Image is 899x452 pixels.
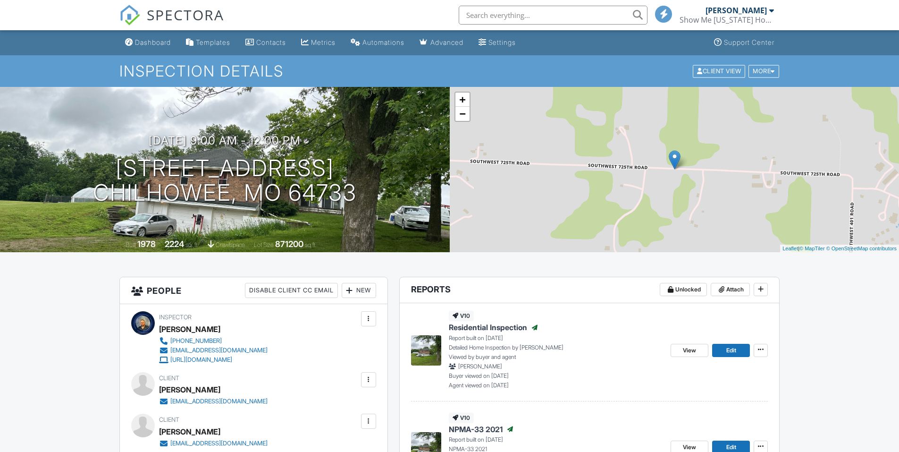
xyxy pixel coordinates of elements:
div: 2224 [165,239,184,249]
div: Dashboard [135,38,171,46]
span: sq.ft. [305,241,317,248]
div: Contacts [256,38,286,46]
div: [EMAIL_ADDRESS][DOMAIN_NAME] [170,398,268,405]
a: Settings [475,34,520,51]
div: Support Center [724,38,774,46]
span: crawlspace [216,241,245,248]
span: Client [159,375,179,382]
div: [PERSON_NAME] [159,425,220,439]
div: New [342,283,376,298]
a: © OpenStreetMap contributors [826,246,897,251]
span: sq. ft. [185,241,199,248]
div: 1978 [137,239,156,249]
div: | [780,245,899,253]
h3: People [120,277,387,304]
div: [PERSON_NAME] [159,322,220,336]
h3: [DATE] 9:00 am - 12:00 pm [149,134,301,147]
img: The Best Home Inspection Software - Spectora [119,5,140,26]
div: [PHONE_NUMBER] [170,337,222,345]
div: Automations [362,38,404,46]
a: Advanced [416,34,467,51]
div: [PERSON_NAME] [706,6,767,15]
div: Templates [196,38,230,46]
a: Leaflet [782,246,798,251]
div: Advanced [430,38,463,46]
div: Settings [488,38,516,46]
div: Disable Client CC Email [245,283,338,298]
div: Metrics [311,38,336,46]
h1: Inspection Details [119,63,780,79]
a: Zoom in [455,93,470,107]
a: SPECTORA [119,13,224,33]
div: [PERSON_NAME] [159,383,220,397]
a: [EMAIL_ADDRESS][DOMAIN_NAME] [159,439,268,448]
a: [EMAIL_ADDRESS][DOMAIN_NAME] [159,346,268,355]
span: Lot Size [254,241,274,248]
span: Inspector [159,314,192,321]
a: Client View [692,67,748,74]
span: Built [126,241,136,248]
div: 871200 [275,239,303,249]
div: [EMAIL_ADDRESS][DOMAIN_NAME] [170,440,268,447]
a: Dashboard [121,34,175,51]
a: [EMAIL_ADDRESS][DOMAIN_NAME] [159,397,268,406]
a: © MapTiler [799,246,825,251]
a: Contacts [242,34,290,51]
div: Client View [693,65,745,77]
span: SPECTORA [147,5,224,25]
div: [EMAIL_ADDRESS][DOMAIN_NAME] [170,347,268,354]
a: Support Center [710,34,778,51]
a: Zoom out [455,107,470,121]
div: Show Me Missouri Home Inspections LLC. [680,15,774,25]
div: More [748,65,779,77]
a: Templates [182,34,234,51]
a: [PHONE_NUMBER] [159,336,268,346]
h1: [STREET_ADDRESS] Chilhowee, MO 64733 [93,156,357,206]
a: [URL][DOMAIN_NAME] [159,355,268,365]
input: Search everything... [459,6,647,25]
a: Automations (Basic) [347,34,408,51]
span: Client [159,416,179,423]
a: Metrics [297,34,339,51]
div: [URL][DOMAIN_NAME] [170,356,232,364]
